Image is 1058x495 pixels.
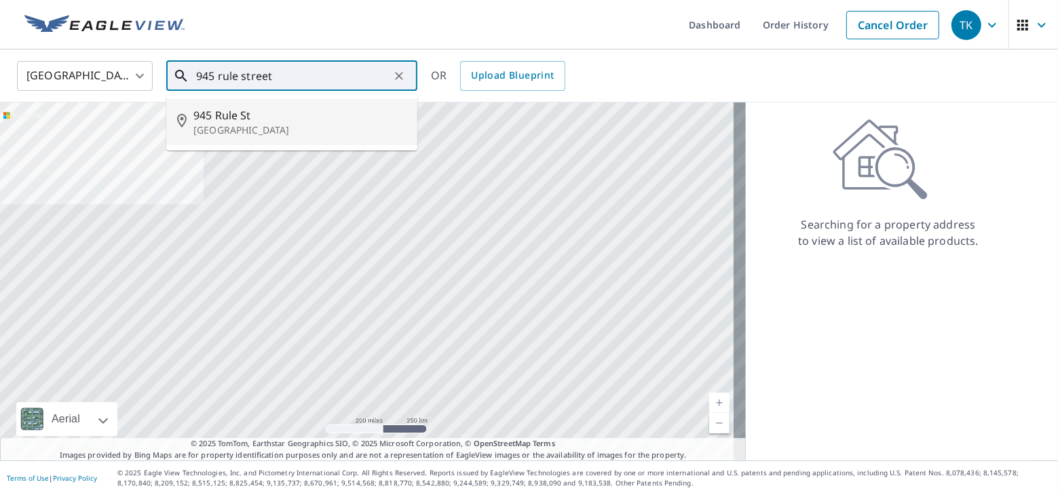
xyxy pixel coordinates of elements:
div: Aerial [16,402,117,436]
a: Terms [533,438,555,448]
div: OR [431,61,565,91]
input: Search by address or latitude-longitude [196,57,390,95]
img: EV Logo [24,15,185,35]
span: © 2025 TomTom, Earthstar Geographics SIO, © 2025 Microsoft Corporation, © [191,438,555,450]
a: Terms of Use [7,473,49,483]
span: 945 Rule St [193,107,407,123]
a: Current Level 5, Zoom Out [709,413,730,433]
p: Searching for a property address to view a list of available products. [797,216,979,249]
a: OpenStreetMap [474,438,531,448]
a: Cancel Order [846,11,939,39]
div: TK [951,10,981,40]
p: | [7,474,97,482]
a: Upload Blueprint [460,61,565,91]
p: © 2025 Eagle View Technologies, Inc. and Pictometry International Corp. All Rights Reserved. Repo... [117,468,1051,488]
button: Clear [390,66,409,85]
div: [GEOGRAPHIC_DATA] [17,57,153,95]
p: [GEOGRAPHIC_DATA] [193,123,407,137]
a: Privacy Policy [53,473,97,483]
span: Upload Blueprint [471,67,554,84]
div: Aerial [48,402,84,436]
a: Current Level 5, Zoom In [709,393,730,413]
